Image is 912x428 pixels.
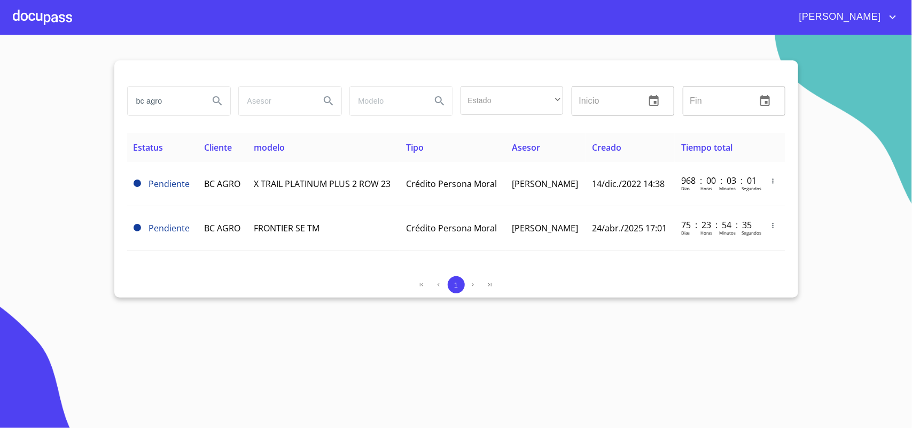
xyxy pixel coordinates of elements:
[700,230,712,236] p: Horas
[134,180,141,187] span: Pendiente
[239,87,311,115] input: search
[512,222,578,234] span: [PERSON_NAME]
[742,185,761,191] p: Segundos
[204,222,240,234] span: BC AGRO
[719,230,736,236] p: Minutos
[427,88,453,114] button: Search
[149,222,190,234] span: Pendiente
[791,9,899,26] button: account of current user
[134,142,163,153] span: Estatus
[681,175,753,186] p: 968 : 00 : 03 : 01
[791,9,886,26] span: [PERSON_NAME]
[681,185,690,191] p: Dias
[204,178,240,190] span: BC AGRO
[254,178,391,190] span: X TRAIL PLATINUM PLUS 2 ROW 23
[592,222,667,234] span: 24/abr./2025 17:01
[350,87,423,115] input: search
[512,142,540,153] span: Asesor
[448,276,465,293] button: 1
[128,87,200,115] input: search
[204,142,232,153] span: Cliente
[719,185,736,191] p: Minutos
[254,222,319,234] span: FRONTIER SE TM
[316,88,341,114] button: Search
[406,222,497,234] span: Crédito Persona Moral
[592,142,621,153] span: Creado
[681,142,732,153] span: Tiempo total
[454,281,458,289] span: 1
[512,178,578,190] span: [PERSON_NAME]
[742,230,761,236] p: Segundos
[700,185,712,191] p: Horas
[134,224,141,231] span: Pendiente
[205,88,230,114] button: Search
[681,219,753,231] p: 75 : 23 : 54 : 35
[681,230,690,236] p: Dias
[254,142,285,153] span: modelo
[149,178,190,190] span: Pendiente
[461,86,563,115] div: ​
[406,142,424,153] span: Tipo
[592,178,665,190] span: 14/dic./2022 14:38
[406,178,497,190] span: Crédito Persona Moral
